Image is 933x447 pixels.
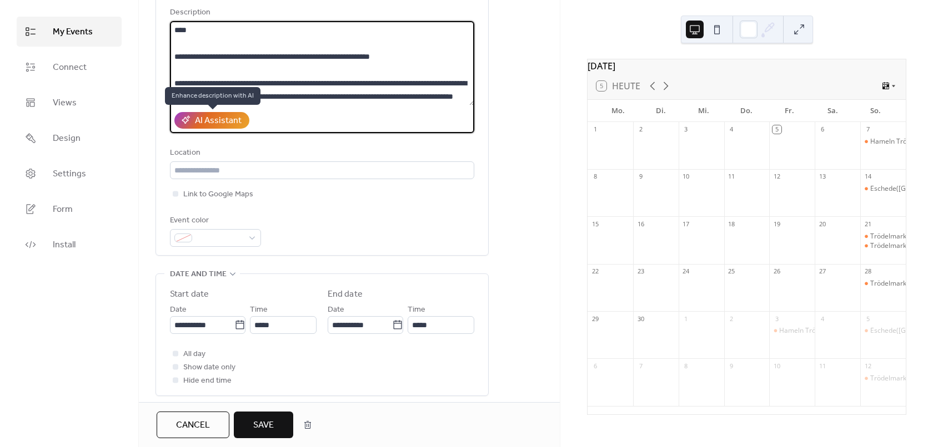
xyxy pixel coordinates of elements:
div: End date [328,288,363,301]
div: 9 [728,362,736,370]
div: 28 [864,267,872,276]
div: 6 [818,125,826,134]
div: 25 [728,267,736,276]
div: 1 [682,314,690,323]
span: Enhance description with AI [165,87,260,105]
div: 20 [818,220,826,228]
div: 4 [818,314,826,323]
div: 22 [591,267,599,276]
div: 10 [773,362,781,370]
div: 11 [728,172,736,181]
div: 21 [864,220,872,228]
span: Date [328,303,344,317]
div: Do. [725,100,768,122]
div: 7 [864,125,872,134]
span: Link to Google Maps [183,188,253,201]
div: 3 [682,125,690,134]
div: Mi. [683,100,725,122]
div: 11 [818,362,826,370]
div: 7 [636,362,645,370]
span: Hide end time [183,374,232,388]
span: Design [53,132,81,145]
div: Trödelmarkt Celle(Altencelle) Edeka Durasin TRÖDLER SONDERPREISE [860,374,906,383]
span: Time [250,303,268,317]
div: 16 [636,220,645,228]
a: Views [17,88,122,118]
div: 29 [591,314,599,323]
div: Description [170,6,472,19]
a: Design [17,123,122,153]
div: 1 [591,125,599,134]
div: 5 [773,125,781,134]
div: 2 [636,125,645,134]
div: Trödelmarkt Celle(Altencelle) Edeka Durasin TRÖDLER SONDERPREISE [860,232,906,241]
span: Cancel [176,419,210,432]
span: Date and time [170,268,227,281]
div: Mo. [596,100,639,122]
div: 26 [773,267,781,276]
div: 14 [864,172,872,181]
div: 17 [682,220,690,228]
button: Cancel [157,412,229,438]
div: 24 [682,267,690,276]
div: Trödelmarkt Neustadt am Rübenberge Edeka-Center Hanekamp TRÖDEL SONDERPREISE [860,279,906,288]
div: 12 [773,172,781,181]
div: 15 [591,220,599,228]
div: 2 [728,314,736,323]
div: [DATE] [588,59,906,73]
span: Time [408,303,425,317]
div: 13 [818,172,826,181]
div: 8 [591,172,599,181]
div: 19 [773,220,781,228]
div: Location [170,146,472,160]
a: Connect [17,52,122,82]
div: So. [854,100,897,122]
div: 9 [636,172,645,181]
span: Show date only [183,361,235,374]
span: All day [183,348,205,361]
span: Connect [53,61,87,74]
div: Start date [170,288,209,301]
div: 27 [818,267,826,276]
div: 5 [864,314,872,323]
div: 30 [636,314,645,323]
span: Date [170,303,187,317]
div: 4 [728,125,736,134]
div: Eschede(Celle) Trödelmarkt Edeka Durasin TRÖDEL SONDERPREISE [860,326,906,336]
div: 12 [864,362,872,370]
div: Fr. [768,100,811,122]
div: Trödelmarkt Stolzenau Raiffeisen Markt TRÖDEL SONDERPREISE [860,241,906,251]
button: Save [234,412,293,438]
div: Di. [639,100,682,122]
div: 6 [591,362,599,370]
div: Eschede(Celle) Trödelmarkt Edeka Durasin TRÖDEL SONDERPREISE [860,184,906,194]
a: Install [17,230,122,260]
a: Form [17,194,122,224]
div: Hameln Trödelmarkt Edeka Center Hermasch [769,326,815,336]
div: AI Assistant [195,114,242,128]
span: My Events [53,26,93,39]
div: 10 [682,172,690,181]
a: My Events [17,17,122,47]
div: 8 [682,362,690,370]
span: Views [53,96,77,110]
span: Form [53,203,73,216]
span: Settings [53,167,86,181]
div: Sa. [811,100,854,122]
div: Event color [170,214,259,227]
span: Save [253,419,274,432]
div: 18 [728,220,736,228]
div: 3 [773,314,781,323]
div: Hameln Trödelmarkt Edeka Center Hermasch [860,137,906,146]
div: 23 [636,267,645,276]
button: AI Assistant [174,112,249,129]
span: Install [53,238,76,252]
a: Settings [17,159,122,189]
